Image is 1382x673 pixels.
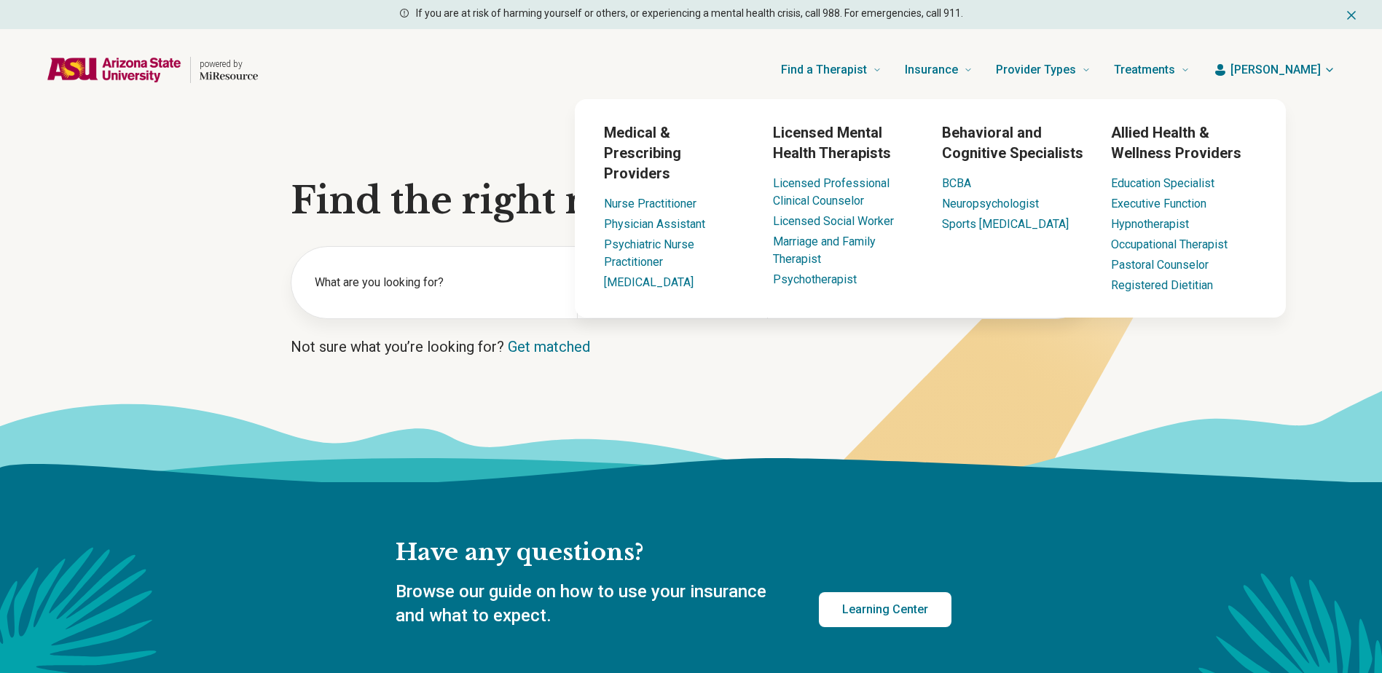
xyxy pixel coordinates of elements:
[291,179,1092,223] h1: Find the right mental health care for you
[1111,122,1257,163] h3: Allied Health & Wellness Providers
[773,272,857,286] a: Psychotherapist
[773,214,894,228] a: Licensed Social Worker
[1111,237,1228,251] a: Occupational Therapist
[905,60,958,80] span: Insurance
[604,237,694,269] a: Psychiatric Nurse Practitioner
[942,217,1069,231] a: Sports [MEDICAL_DATA]
[291,336,1092,357] p: Not sure what you’re looking for?
[604,197,696,210] a: Nurse Practitioner
[1344,6,1359,23] button: Dismiss
[47,47,258,93] a: Home page
[604,122,750,184] h3: Medical & Prescribing Providers
[1111,278,1213,292] a: Registered Dietitian
[781,60,867,80] span: Find a Therapist
[416,6,963,21] p: If you are at risk of harming yourself or others, or experiencing a mental health crisis, call 98...
[1111,258,1209,272] a: Pastoral Counselor
[996,60,1076,80] span: Provider Types
[773,122,919,163] h3: Licensed Mental Health Therapists
[1213,61,1335,79] button: [PERSON_NAME]
[942,122,1088,163] h3: Behavioral and Cognitive Specialists
[604,275,694,289] a: [MEDICAL_DATA]
[996,41,1091,99] a: Provider Types
[819,592,951,627] a: Learning Center
[508,338,590,355] a: Get matched
[200,58,258,70] p: powered by
[1230,61,1321,79] span: [PERSON_NAME]
[1114,60,1175,80] span: Treatments
[315,274,560,291] label: What are you looking for?
[905,41,973,99] a: Insurance
[1111,217,1189,231] a: Hypnotherapist
[1114,41,1190,99] a: Treatments
[1111,197,1206,210] a: Executive Function
[396,580,784,629] p: Browse our guide on how to use your insurance and what to expect.
[487,99,1373,318] div: Provider Types
[942,176,971,190] a: BCBA
[773,235,876,266] a: Marriage and Family Therapist
[942,197,1039,210] a: Neuropsychologist
[396,538,951,568] h2: Have any questions?
[781,41,882,99] a: Find a Therapist
[1111,176,1214,190] a: Education Specialist
[604,217,705,231] a: Physician Assistant
[773,176,890,208] a: Licensed Professional Clinical Counselor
